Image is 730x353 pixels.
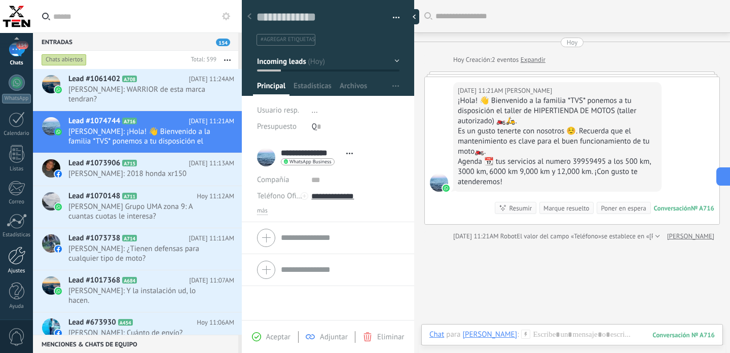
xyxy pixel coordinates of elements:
[122,235,137,241] span: A714
[55,86,62,93] img: waba.svg
[2,130,31,137] div: Calendario
[68,158,120,168] span: Lead #1073906
[521,55,545,65] a: Expandir
[453,55,466,65] div: Hoy
[33,228,242,270] a: Lead #1073738 A714 [DATE] 11:11AM [PERSON_NAME]: ¿Tienen defensas para cualquier tipo de moto?
[261,36,315,43] span: #agregar etiquetas
[257,105,299,115] span: Usuario resp.
[517,330,519,340] span: :
[257,102,304,119] div: Usuario resp.
[33,270,242,312] a: Lead #1017368 A684 [DATE] 11:07AM [PERSON_NAME]: Y la instalación ud, lo hacen.
[601,203,646,213] div: Poner en espera
[118,319,133,326] span: A454
[187,55,216,65] div: Total: 599
[458,96,657,126] div: ¡Hola! 👋 Bienvenido a la familia *TVS* ponemos a tu disposición el taller de HIPERTIENDA DE MOTOS...
[55,170,62,178] img: facebook-sm.svg
[492,55,519,65] span: 2 eventos
[652,331,715,339] div: 716
[312,119,399,135] div: Q
[257,81,285,96] span: Principal
[257,122,297,131] span: Presupuesto
[257,207,268,215] span: más
[189,275,234,286] span: [DATE] 11:07AM
[68,233,120,243] span: Lead #1073738
[446,330,460,340] span: para
[33,186,242,228] a: Lead #1070148 A711 Hoy 11:12AM [PERSON_NAME] Grupo UMA zona 9: A cuantas cuotas le interesa?
[458,86,505,96] div: [DATE] 11:21AM
[257,191,310,201] span: Teléfono Oficina
[453,231,500,241] div: [DATE] 11:21AM
[33,32,238,51] div: Entradas
[509,203,532,213] div: Resumir
[216,39,230,46] span: 154
[122,76,137,82] span: A708
[189,158,234,168] span: [DATE] 11:13AM
[257,188,304,204] button: Teléfono Oficina
[443,185,450,192] img: waba.svg
[189,116,234,126] span: [DATE] 11:21AM
[691,204,714,213] div: № A716
[55,288,62,295] img: waba.svg
[377,332,404,342] span: Eliminar
[68,286,215,305] span: [PERSON_NAME]: Y la instalación ud, lo hacen.
[68,85,215,104] span: [PERSON_NAME]: WARRIOR de esta marca tendran?
[505,86,552,96] span: Wendy Rodríguez
[42,54,87,66] div: Chats abiertos
[667,231,714,241] a: [PERSON_NAME]
[517,231,601,241] span: El valor del campo «Teléfono»
[68,328,215,338] span: [PERSON_NAME]: Cuánto de envío?
[197,317,234,328] span: Hoy 11:06AM
[68,317,116,328] span: Lead #673930
[33,312,242,345] a: Lead #673930 A454 Hoy 11:06AM [PERSON_NAME]: Cuánto de envío?
[340,81,367,96] span: Archivos
[122,277,137,284] span: A684
[2,232,31,238] div: Estadísticas
[55,203,62,210] img: waba.svg
[2,303,31,310] div: Ayuda
[122,160,137,166] span: A715
[430,173,448,192] span: Wendy Rodríguez
[2,166,31,172] div: Listas
[458,157,657,187] div: Agenda 📆 tus servicios al numero 39959495 a los 500 km, 3000 km, 6000 km 9,000 km y 12,000 km. ¡C...
[55,128,62,135] img: waba.svg
[266,332,290,342] span: Aceptar
[189,74,234,84] span: [DATE] 11:24AM
[2,94,31,103] div: WhatsApp
[197,191,234,201] span: Hoy 11:12AM
[409,9,419,24] div: Ocultar
[68,127,215,146] span: [PERSON_NAME]: ¡Hola! 👋 Bienvenido a la familia *TVS* ponemos a tu disposición el taller de HIPER...
[68,191,120,201] span: Lead #1070148
[2,268,31,274] div: Ajustes
[320,332,348,342] span: Adjuntar
[68,116,120,126] span: Lead #1074744
[453,55,545,65] div: Creación:
[294,81,332,96] span: Estadísticas
[543,203,589,213] div: Marque resuelto
[33,153,242,186] a: Lead #1073906 A715 [DATE] 11:13AM [PERSON_NAME]: 2018 honda xr150
[312,105,318,115] span: ...
[68,169,215,179] span: [PERSON_NAME]: 2018 honda xr150
[55,245,62,253] img: facebook-sm.svg
[500,232,517,240] span: Robot
[189,233,234,243] span: [DATE] 11:11AM
[289,159,332,164] span: WhatsApp Business
[458,126,657,157] div: Es un gusto tenerte con nosotros ☺️. Recuerda que el mantenimiento es clave para el buen funciona...
[68,275,120,286] span: Lead #1017368
[216,51,238,69] button: Más
[257,119,304,135] div: Presupuesto
[122,118,137,124] span: A716
[654,204,691,213] div: Conversación
[33,111,242,153] a: Lead #1074744 A716 [DATE] 11:21AM [PERSON_NAME]: ¡Hola! 👋 Bienvenido a la familia *TVS* ponemos a...
[55,330,62,337] img: facebook-sm.svg
[601,231,705,241] span: se establece en «[PHONE_NUMBER]»
[68,202,215,221] span: [PERSON_NAME] Grupo UMA zona 9: A cuantas cuotas le interesa?
[462,330,517,339] div: Wendy Rodríguez
[2,199,31,205] div: Correo
[122,193,137,199] span: A711
[68,244,215,263] span: [PERSON_NAME]: ¿Tienen defensas para cualquier tipo de moto?
[567,38,578,47] div: Hoy
[33,69,242,111] a: Lead #1061402 A708 [DATE] 11:24AM [PERSON_NAME]: WARRIOR de esta marca tendran?
[2,60,31,66] div: Chats
[257,172,304,188] div: Compañía
[33,335,238,353] div: Menciones & Chats de equipo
